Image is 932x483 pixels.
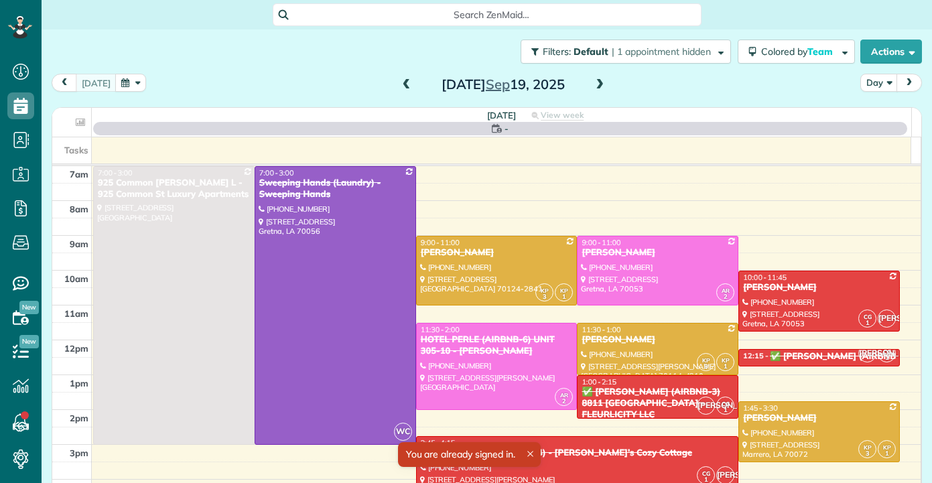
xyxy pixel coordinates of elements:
span: 7am [70,169,88,180]
span: 10am [64,273,88,284]
span: WC [394,423,412,441]
span: New [19,301,39,314]
span: [PERSON_NAME] [858,344,876,362]
span: 9:00 - 11:00 [582,238,620,247]
span: 11:30 - 1:00 [582,325,620,334]
div: 925 Common [PERSON_NAME] L - 925 Common St Luxury Apartments [97,178,251,200]
small: 1 [878,447,895,460]
small: 1 [859,317,876,330]
span: Filters: [543,46,571,58]
span: CG [702,470,710,477]
span: - [505,122,509,135]
span: [PERSON_NAME] [697,397,715,415]
span: Colored by [761,46,838,58]
span: 1:45 - 3:30 [743,403,778,413]
div: [PERSON_NAME] [581,334,734,346]
span: Default [574,46,609,58]
span: 10:00 - 11:45 [743,273,787,282]
span: New [19,335,39,348]
div: [PERSON_NAME] (AIRBNB-4) - [PERSON_NAME]’s Cozy Cottage [420,447,735,459]
span: 11:30 - 2:00 [421,325,460,334]
span: 3pm [70,447,88,458]
button: Filters: Default | 1 appointment hidden [521,40,731,64]
span: AR [722,287,730,294]
div: You are already signed in. [397,442,540,467]
span: CG [722,400,730,407]
small: 3 [859,447,876,460]
small: 1 [717,360,734,373]
div: [PERSON_NAME] [581,247,734,259]
small: 3 [697,360,714,373]
span: AR [560,391,568,399]
span: 11am [64,308,88,319]
span: KP [541,287,549,294]
span: [PERSON_NAME] [878,309,896,328]
small: 2 [717,291,734,303]
span: CG [864,313,872,320]
button: Colored byTeam [738,40,855,64]
small: 1 [555,291,572,303]
span: 7:00 - 3:00 [259,168,294,178]
span: KP [702,356,710,364]
small: 1 [717,404,734,417]
span: 1pm [70,378,88,389]
button: [DATE] [76,74,117,92]
span: [DATE] [487,110,516,121]
div: Sweeping Hands (Laundry) - Sweeping Hands [259,178,412,200]
button: Actions [860,40,922,64]
small: 2 [555,395,572,408]
div: ✅ [PERSON_NAME] (AIRBNB-3) 8811 [GEOGRAPHIC_DATA] - FLEURLICITY LLC [581,387,734,421]
span: View week [541,110,584,121]
span: 9am [70,238,88,249]
small: 3 [536,291,553,303]
div: [PERSON_NAME] [420,247,574,259]
button: prev [52,74,77,92]
a: Filters: Default | 1 appointment hidden [514,40,731,64]
span: 1:00 - 2:15 [582,377,616,387]
span: KP [883,443,891,451]
h2: [DATE] 19, 2025 [419,77,587,92]
span: | 1 appointment hidden [612,46,711,58]
span: 12pm [64,343,88,354]
span: KP [722,356,730,364]
span: KP [560,287,568,294]
span: 2pm [70,413,88,423]
span: Tasks [64,145,88,155]
span: Team [807,46,835,58]
span: 9:00 - 11:00 [421,238,460,247]
span: Sep [486,76,510,92]
div: [PERSON_NAME] [742,282,896,293]
div: [PERSON_NAME] [742,413,896,424]
button: Day [860,74,898,92]
div: HOTEL PERLE (AIRBNB-6) UNIT 305-10 - [PERSON_NAME] [420,334,574,357]
small: 1 [878,352,895,364]
span: 7:00 - 3:00 [98,168,133,178]
span: KP [864,443,872,451]
span: 2:45 - 4:15 [421,438,456,447]
button: next [896,74,922,92]
span: 8am [70,204,88,214]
